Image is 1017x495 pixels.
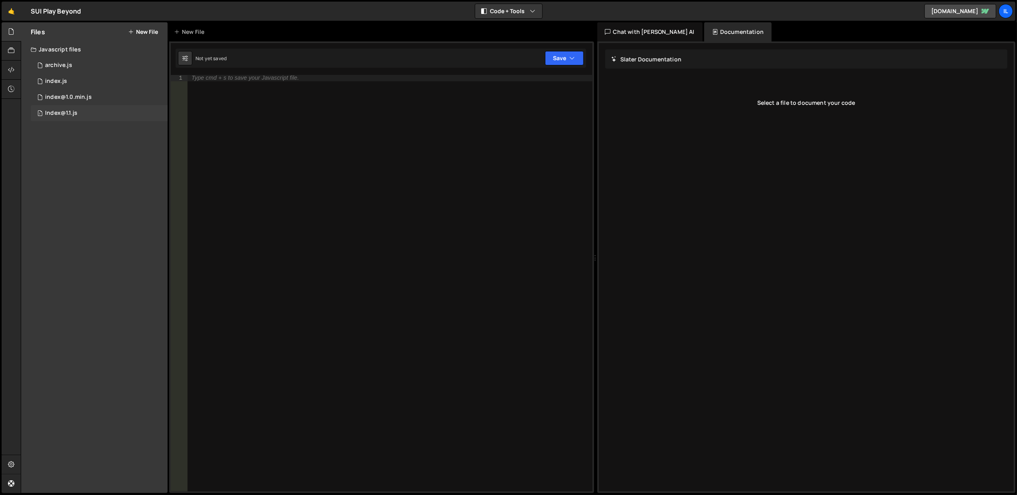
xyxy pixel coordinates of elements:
[21,41,168,57] div: Javascript files
[45,78,67,85] div: index.js
[999,4,1013,18] a: Il
[128,29,158,35] button: New File
[31,73,168,89] div: 13362/33342.js
[704,22,772,41] div: Documentation
[174,28,207,36] div: New File
[475,4,542,18] button: Code + Tools
[612,55,681,63] h2: Slater Documentation
[31,6,81,16] div: SUI Play Beyond
[31,57,168,73] div: 13362/34351.js
[192,75,299,81] div: Type cmd + s to save your Javascript file.
[45,62,72,69] div: archive.js
[31,27,45,36] h2: Files
[2,2,21,21] a: 🤙
[605,87,1008,119] div: Select a file to document your code
[924,4,996,18] a: [DOMAIN_NAME]
[31,89,168,105] div: 13362/34425.js
[45,94,92,101] div: index@1.0.min.js
[31,105,168,121] div: 13362/45913.js
[597,22,703,41] div: Chat with [PERSON_NAME] AI
[545,51,584,65] button: Save
[45,110,77,117] div: Index@1.1.js
[38,111,42,117] span: 1
[171,75,188,81] div: 1
[196,55,227,62] div: Not yet saved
